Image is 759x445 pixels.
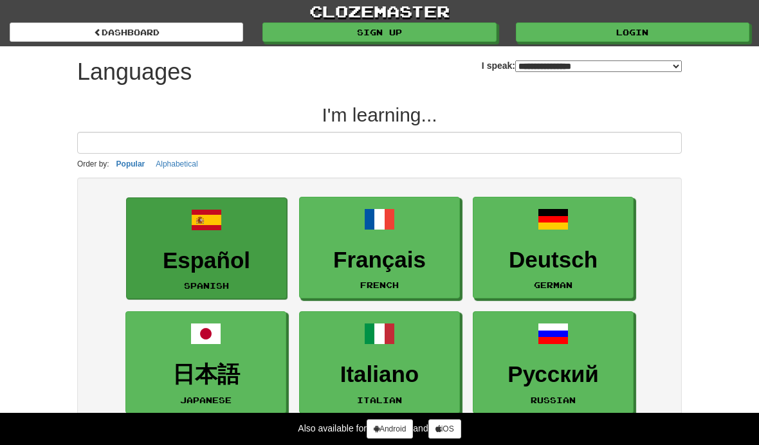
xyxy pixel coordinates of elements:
[480,248,626,273] h3: Deutsch
[367,419,413,439] a: Android
[473,197,634,299] a: DeutschGerman
[126,197,287,300] a: EspañolSpanish
[473,311,634,413] a: РусскийRussian
[180,395,232,404] small: Japanese
[10,23,243,42] a: dashboard
[77,159,109,168] small: Order by:
[133,248,280,273] h3: Español
[262,23,496,42] a: Sign up
[133,362,279,387] h3: 日本語
[480,362,626,387] h3: Русский
[77,59,192,85] h1: Languages
[534,280,572,289] small: German
[428,419,461,439] a: iOS
[113,157,149,171] button: Popular
[531,395,576,404] small: Russian
[360,280,399,289] small: French
[77,104,682,125] h2: I'm learning...
[152,157,201,171] button: Alphabetical
[299,311,460,413] a: ItalianoItalian
[125,311,286,413] a: 日本語Japanese
[482,59,682,72] label: I speak:
[184,281,229,290] small: Spanish
[306,362,453,387] h3: Italiano
[357,395,402,404] small: Italian
[516,23,749,42] a: Login
[306,248,453,273] h3: Français
[299,197,460,299] a: FrançaisFrench
[515,60,682,72] select: I speak:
